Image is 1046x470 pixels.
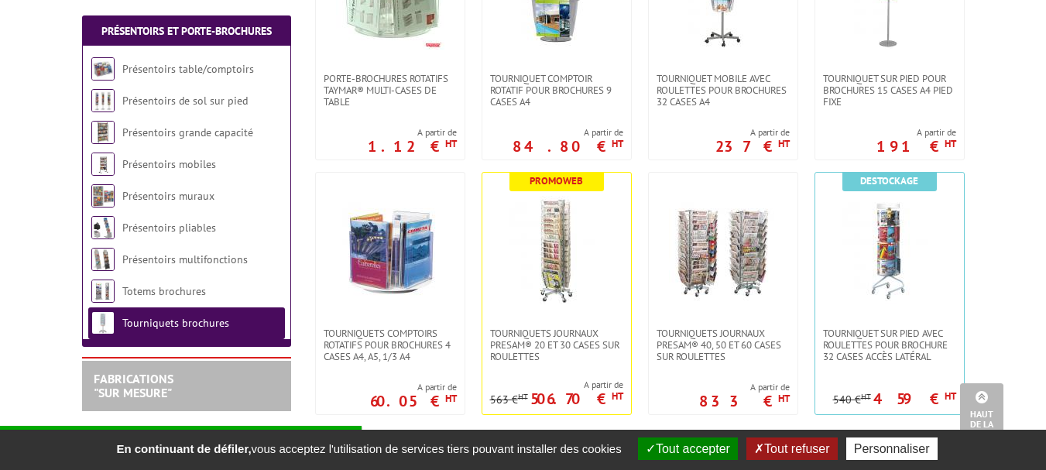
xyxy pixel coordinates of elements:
span: A partir de [876,126,956,139]
img: Tourniquets journaux Presam® 40, 50 et 60 cases sur roulettes [669,196,777,304]
button: Tout refuser [746,437,837,460]
a: Présentoirs et Porte-brochures [101,24,272,38]
sup: HT [945,137,956,150]
img: Présentoirs multifonctions [91,248,115,271]
a: Présentoirs table/comptoirs [122,62,254,76]
p: 237 € [715,142,790,151]
p: 60.05 € [370,396,457,406]
span: A partir de [699,381,790,393]
b: Promoweb [530,174,583,187]
p: 540 € [833,394,871,406]
img: Présentoirs table/comptoirs [91,57,115,81]
img: Tourniquets comptoirs rotatifs pour brochures 4 Cases A4, A5, 1/3 A4 [336,196,444,304]
img: Tourniquets journaux Presam® 20 et 30 cases sur roulettes [502,196,611,304]
button: Personnaliser (fenêtre modale) [846,437,938,460]
img: Tourniquet sur pied avec roulettes pour brochure 32 cases accès latéral [835,196,944,304]
a: Tourniquet sur pied pour brochures 15 cases A4 Pied fixe [815,73,964,108]
span: Tourniquet mobile avec roulettes pour brochures 32 cases A4 [657,73,790,108]
span: A partir de [715,126,790,139]
p: 1.12 € [368,142,457,151]
p: 833 € [699,396,790,406]
sup: HT [612,137,623,150]
a: Totems brochures [122,284,206,298]
p: 84.80 € [513,142,623,151]
sup: HT [945,389,956,403]
span: Tourniquets journaux Presam® 20 et 30 cases sur roulettes [490,328,623,362]
p: 459 € [873,394,956,403]
sup: HT [445,137,457,150]
span: Tourniquet sur pied pour brochures 15 cases A4 Pied fixe [823,73,956,108]
img: Tourniquets brochures [91,311,115,334]
sup: HT [445,392,457,405]
a: Tourniquets brochures [122,316,229,330]
a: Présentoirs de sol sur pied [122,94,248,108]
a: Haut de la page [960,383,1003,447]
span: A partir de [490,379,623,391]
a: Tourniquet mobile avec roulettes pour brochures 32 cases A4 [649,73,797,108]
a: Tourniquets journaux Presam® 20 et 30 cases sur roulettes [482,328,631,362]
span: Porte-Brochures Rotatifs Taymar® Multi-cases de table [324,73,457,108]
sup: HT [612,389,623,403]
a: Tourniquets journaux Presam® 40, 50 et 60 cases sur roulettes [649,328,797,362]
p: 191 € [876,142,956,151]
span: Tourniquets comptoirs rotatifs pour brochures 4 Cases A4, A5, 1/3 A4 [324,328,457,362]
a: Présentoirs pliables [122,221,216,235]
a: Tourniquets comptoirs rotatifs pour brochures 4 Cases A4, A5, 1/3 A4 [316,328,465,362]
button: Tout accepter [638,437,738,460]
img: Présentoirs grande capacité [91,121,115,144]
a: Tourniquet sur pied avec roulettes pour brochure 32 cases accès latéral [815,328,964,362]
sup: HT [778,137,790,150]
span: Tourniquet sur pied avec roulettes pour brochure 32 cases accès latéral [823,328,956,362]
a: Présentoirs muraux [122,189,214,203]
sup: HT [861,391,871,402]
strong: En continuant de défiler, [116,442,251,455]
a: Porte-Brochures Rotatifs Taymar® Multi-cases de table [316,73,465,108]
span: A partir de [368,126,457,139]
span: A partir de [513,126,623,139]
img: Présentoirs de sol sur pied [91,89,115,112]
span: A partir de [370,381,457,393]
span: Tourniquet comptoir rotatif pour brochures 9 cases A4 [490,73,623,108]
img: Présentoirs mobiles [91,153,115,176]
span: vous acceptez l'utilisation de services tiers pouvant installer des cookies [108,442,629,455]
a: Présentoirs grande capacité [122,125,253,139]
sup: HT [518,391,528,402]
img: Présentoirs pliables [91,216,115,239]
a: FABRICATIONS"Sur Mesure" [94,371,173,400]
img: Totems brochures [91,280,115,303]
p: 563 € [490,394,528,406]
img: Présentoirs muraux [91,184,115,208]
span: Tourniquets journaux Presam® 40, 50 et 60 cases sur roulettes [657,328,790,362]
a: Présentoirs mobiles [122,157,216,171]
sup: HT [778,392,790,405]
b: Destockage [860,174,918,187]
a: Présentoirs multifonctions [122,252,248,266]
a: Tourniquet comptoir rotatif pour brochures 9 cases A4 [482,73,631,108]
p: 506.70 € [530,394,623,403]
